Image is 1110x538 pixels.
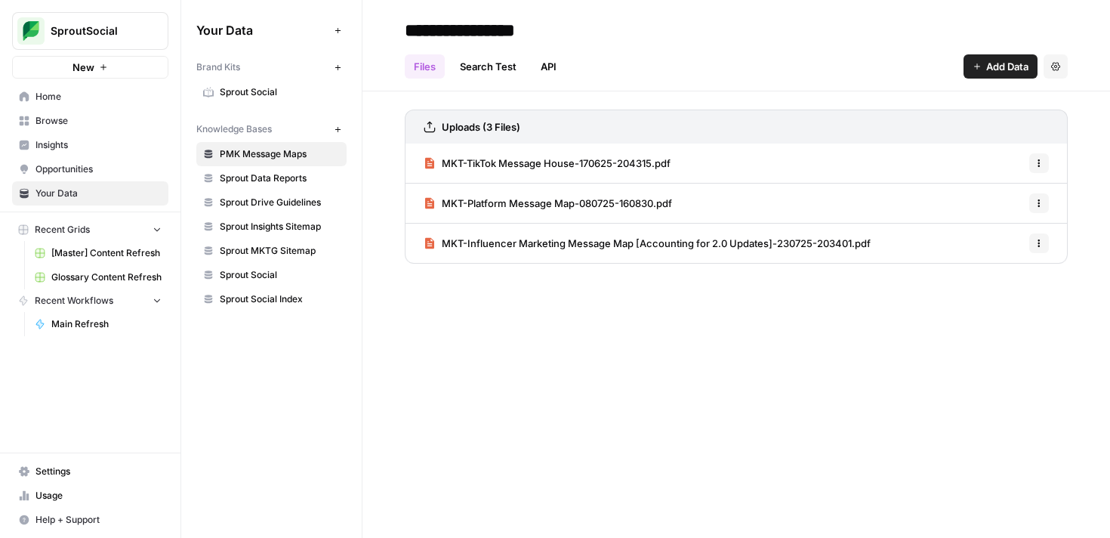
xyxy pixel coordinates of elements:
[424,110,520,144] a: Uploads (3 Files)
[196,142,347,166] a: PMK Message Maps
[35,294,113,308] span: Recent Workflows
[12,218,168,241] button: Recent Grids
[72,60,94,75] span: New
[28,241,168,265] a: [Master] Content Refresh
[220,244,340,258] span: Sprout MKTG Sitemap
[35,513,162,527] span: Help + Support
[220,147,340,161] span: PMK Message Maps
[12,484,168,508] a: Usage
[12,157,168,181] a: Opportunities
[220,292,340,306] span: Sprout Social Index
[442,119,520,134] h3: Uploads (3 Files)
[196,166,347,190] a: Sprout Data Reports
[220,268,340,282] span: Sprout Social
[986,59,1028,74] span: Add Data
[12,289,168,312] button: Recent Workflows
[35,223,90,237] span: Recent Grids
[51,271,162,284] span: Glossary Content Refresh
[35,187,162,200] span: Your Data
[424,184,672,223] a: MKT-Platform Message Map-080725-160830.pdf
[12,508,168,532] button: Help + Support
[12,109,168,133] a: Browse
[12,56,168,79] button: New
[964,54,1038,79] button: Add Data
[51,23,142,39] span: SproutSocial
[12,85,168,109] a: Home
[196,190,347,215] a: Sprout Drive Guidelines
[196,122,272,136] span: Knowledge Bases
[17,17,45,45] img: SproutSocial Logo
[220,85,340,99] span: Sprout Social
[442,156,671,171] span: MKT-TikTok Message House-170625-204315.pdf
[442,196,672,211] span: MKT-Platform Message Map-080725-160830.pdf
[196,263,347,287] a: Sprout Social
[532,54,566,79] a: API
[451,54,526,79] a: Search Test
[35,162,162,176] span: Opportunities
[35,138,162,152] span: Insights
[196,60,240,74] span: Brand Kits
[220,196,340,209] span: Sprout Drive Guidelines
[35,90,162,104] span: Home
[196,215,347,239] a: Sprout Insights Sitemap
[51,246,162,260] span: [Master] Content Refresh
[12,181,168,206] a: Your Data
[405,54,445,79] a: Files
[35,114,162,128] span: Browse
[28,265,168,289] a: Glossary Content Refresh
[28,312,168,336] a: Main Refresh
[220,220,340,233] span: Sprout Insights Sitemap
[196,21,328,39] span: Your Data
[35,465,162,478] span: Settings
[196,287,347,311] a: Sprout Social Index
[51,317,162,331] span: Main Refresh
[35,489,162,502] span: Usage
[442,236,871,251] span: MKT-Influencer Marketing Message Map [Accounting for 2.0 Updates]-230725-203401.pdf
[12,459,168,484] a: Settings
[196,239,347,263] a: Sprout MKTG Sitemap
[424,144,671,183] a: MKT-TikTok Message House-170625-204315.pdf
[12,133,168,157] a: Insights
[220,172,340,185] span: Sprout Data Reports
[12,12,168,50] button: Workspace: SproutSocial
[196,80,347,104] a: Sprout Social
[424,224,871,263] a: MKT-Influencer Marketing Message Map [Accounting for 2.0 Updates]-230725-203401.pdf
